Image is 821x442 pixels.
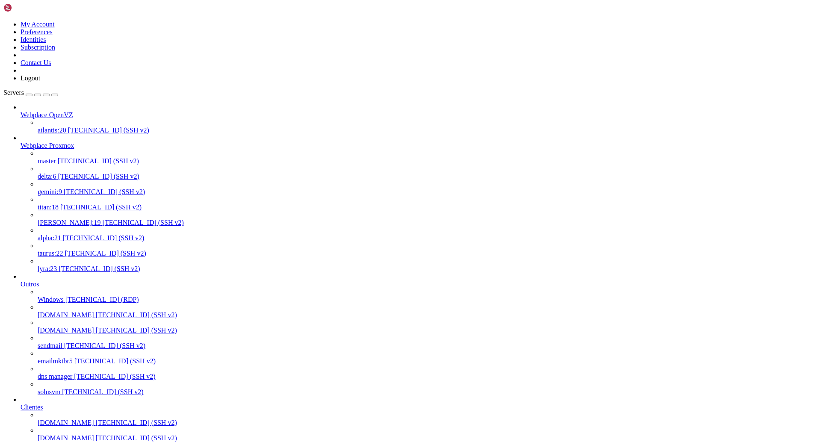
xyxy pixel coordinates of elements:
span: [DOMAIN_NAME] [38,419,94,426]
span: [TECHNICAL_ID] (SSH v2) [65,250,146,257]
a: solusvm [TECHNICAL_ID] (SSH v2) [38,388,818,396]
span: alpha:21 [38,234,61,242]
li: Webplace Proxmox [21,134,818,273]
li: Webplace OpenVZ [21,103,818,134]
a: lyra:23 [TECHNICAL_ID] (SSH v2) [38,265,818,273]
span: sendmail [38,342,62,349]
a: Clientes [21,404,818,411]
span: taurus:22 [38,250,63,257]
a: Subscription [21,44,55,51]
li: alpha:21 [TECHNICAL_ID] (SSH v2) [38,227,818,242]
span: atlantis:20 [38,127,66,134]
span: [TECHNICAL_ID] (SSH v2) [96,311,177,318]
span: Clientes [21,404,43,411]
li: emailmktbr5 [TECHNICAL_ID] (SSH v2) [38,350,818,365]
li: Outros [21,273,818,396]
span: delta:6 [38,173,56,180]
span: [TECHNICAL_ID] (SSH v2) [96,327,177,334]
a: Windows [TECHNICAL_ID] (RDP) [38,296,818,304]
a: [DOMAIN_NAME] [TECHNICAL_ID] (SSH v2) [38,434,818,442]
li: dns manager [TECHNICAL_ID] (SSH v2) [38,365,818,380]
span: [TECHNICAL_ID] (SSH v2) [58,157,139,165]
a: Webplace Proxmox [21,142,818,150]
span: [DOMAIN_NAME] [38,434,94,442]
span: [TECHNICAL_ID] (SSH v2) [103,219,184,226]
a: Preferences [21,28,53,35]
a: master [TECHNICAL_ID] (SSH v2) [38,157,818,165]
li: titan:18 [TECHNICAL_ID] (SSH v2) [38,196,818,211]
span: dns manager [38,373,72,380]
span: [DOMAIN_NAME] [38,327,94,334]
img: Shellngn [3,3,53,12]
li: atlantis:20 [TECHNICAL_ID] (SSH v2) [38,119,818,134]
span: Webplace Proxmox [21,142,74,149]
span: [TECHNICAL_ID] (SSH v2) [96,434,177,442]
a: [DOMAIN_NAME] [TECHNICAL_ID] (SSH v2) [38,327,818,334]
a: Servers [3,89,58,96]
span: [PERSON_NAME]:19 [38,219,101,226]
li: master [TECHNICAL_ID] (SSH v2) [38,150,818,165]
li: solusvm [TECHNICAL_ID] (SSH v2) [38,380,818,396]
span: [TECHNICAL_ID] (SSH v2) [63,234,144,242]
li: [PERSON_NAME]:19 [TECHNICAL_ID] (SSH v2) [38,211,818,227]
a: titan:18 [TECHNICAL_ID] (SSH v2) [38,203,818,211]
a: [PERSON_NAME]:19 [TECHNICAL_ID] (SSH v2) [38,219,818,227]
li: gemini:9 [TECHNICAL_ID] (SSH v2) [38,180,818,196]
a: Logout [21,74,40,82]
span: [TECHNICAL_ID] (SSH v2) [62,388,143,395]
span: Outros [21,280,39,288]
li: [DOMAIN_NAME] [TECHNICAL_ID] (SSH v2) [38,411,818,427]
li: [DOMAIN_NAME] [TECHNICAL_ID] (SSH v2) [38,304,818,319]
a: delta:6 [TECHNICAL_ID] (SSH v2) [38,173,818,180]
a: Contact Us [21,59,51,66]
li: sendmail [TECHNICAL_ID] (SSH v2) [38,334,818,350]
li: Windows [TECHNICAL_ID] (RDP) [38,288,818,304]
span: [TECHNICAL_ID] (SSH v2) [74,373,155,380]
a: atlantis:20 [TECHNICAL_ID] (SSH v2) [38,127,818,134]
span: titan:18 [38,203,59,211]
span: [DOMAIN_NAME] [38,311,94,318]
li: [DOMAIN_NAME] [TECHNICAL_ID] (SSH v2) [38,319,818,334]
a: Outros [21,280,818,288]
span: [TECHNICAL_ID] (SSH v2) [68,127,149,134]
span: solusvm [38,388,60,395]
span: master [38,157,56,165]
span: Webplace OpenVZ [21,111,73,118]
a: sendmail [TECHNICAL_ID] (SSH v2) [38,342,818,350]
span: [TECHNICAL_ID] (SSH v2) [59,265,140,272]
a: [DOMAIN_NAME] [TECHNICAL_ID] (SSH v2) [38,311,818,319]
span: lyra:23 [38,265,57,272]
span: emailmktbr5 [38,357,73,365]
a: Identities [21,36,46,43]
span: [TECHNICAL_ID] (SSH v2) [60,203,142,211]
a: emailmktbr5 [TECHNICAL_ID] (SSH v2) [38,357,818,365]
span: [TECHNICAL_ID] (SSH v2) [96,419,177,426]
span: [TECHNICAL_ID] (RDP) [65,296,139,303]
li: delta:6 [TECHNICAL_ID] (SSH v2) [38,165,818,180]
a: My Account [21,21,55,28]
span: [TECHNICAL_ID] (SSH v2) [74,357,156,365]
span: Servers [3,89,24,96]
span: gemini:9 [38,188,62,195]
a: taurus:22 [TECHNICAL_ID] (SSH v2) [38,250,818,257]
a: dns manager [TECHNICAL_ID] (SSH v2) [38,373,818,380]
a: [DOMAIN_NAME] [TECHNICAL_ID] (SSH v2) [38,419,818,427]
span: [TECHNICAL_ID] (SSH v2) [64,342,145,349]
a: gemini:9 [TECHNICAL_ID] (SSH v2) [38,188,818,196]
li: [DOMAIN_NAME] [TECHNICAL_ID] (SSH v2) [38,427,818,442]
li: taurus:22 [TECHNICAL_ID] (SSH v2) [38,242,818,257]
span: Windows [38,296,64,303]
span: [TECHNICAL_ID] (SSH v2) [58,173,139,180]
span: [TECHNICAL_ID] (SSH v2) [64,188,145,195]
a: Webplace OpenVZ [21,111,818,119]
li: lyra:23 [TECHNICAL_ID] (SSH v2) [38,257,818,273]
a: alpha:21 [TECHNICAL_ID] (SSH v2) [38,234,818,242]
